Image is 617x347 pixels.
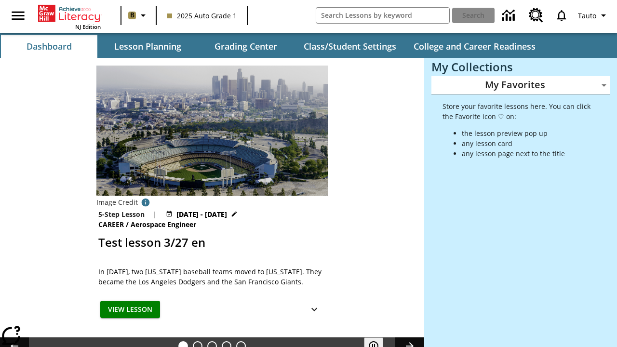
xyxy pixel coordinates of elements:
[167,11,237,21] span: 2025 Auto Grade 1
[305,301,324,319] button: Show Details
[38,3,101,30] div: Home
[130,9,134,21] span: B
[496,2,523,29] a: Data Center
[462,138,591,148] li: any lesson card
[38,4,101,23] a: Home
[1,35,97,58] button: Dashboard
[98,209,145,219] p: 5-Step Lesson
[98,234,326,251] h2: Test lesson 3/27 en
[462,148,591,159] li: any lesson page next to the title
[138,196,153,209] button: Image credit: David Sucsy/E+/Getty Images
[164,209,240,219] button: Aug 26 - Aug 26 Choose Dates
[462,128,591,138] li: the lesson preview pop up
[523,2,549,28] a: Resource Center, Will open in new tab
[4,1,32,30] button: Open side menu
[98,267,326,287] div: In [DATE], two [US_STATE] baseball teams moved to [US_STATE]. They became the Los Angeles Dodgers...
[131,219,198,230] span: Aerospace Engineer
[431,60,610,74] h3: My Collections
[316,8,449,23] input: search field
[296,35,404,58] button: Class/Student Settings
[578,11,596,21] span: Tauto
[431,76,610,94] div: My Favorites
[176,209,227,219] span: [DATE] - [DATE]
[443,101,591,121] p: Store your favorite lessons here. You can click the Favorite icon ♡ on:
[406,35,543,58] button: College and Career Readiness
[98,267,326,287] span: In 1958, two New York baseball teams moved to California. They became the Los Angeles Dodgers and...
[198,35,294,58] button: Grading Center
[99,35,196,58] button: Lesson Planning
[75,23,101,30] span: NJ Edition
[100,301,160,319] button: View Lesson
[126,220,129,229] span: /
[124,7,153,24] button: Boost Class color is light brown. Change class color
[549,3,574,28] a: Notifications
[98,219,126,230] span: Career
[96,198,138,207] p: Image Credit
[574,7,613,24] button: Profile/Settings
[96,66,328,196] img: Dodgers stadium.
[152,209,156,219] span: |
